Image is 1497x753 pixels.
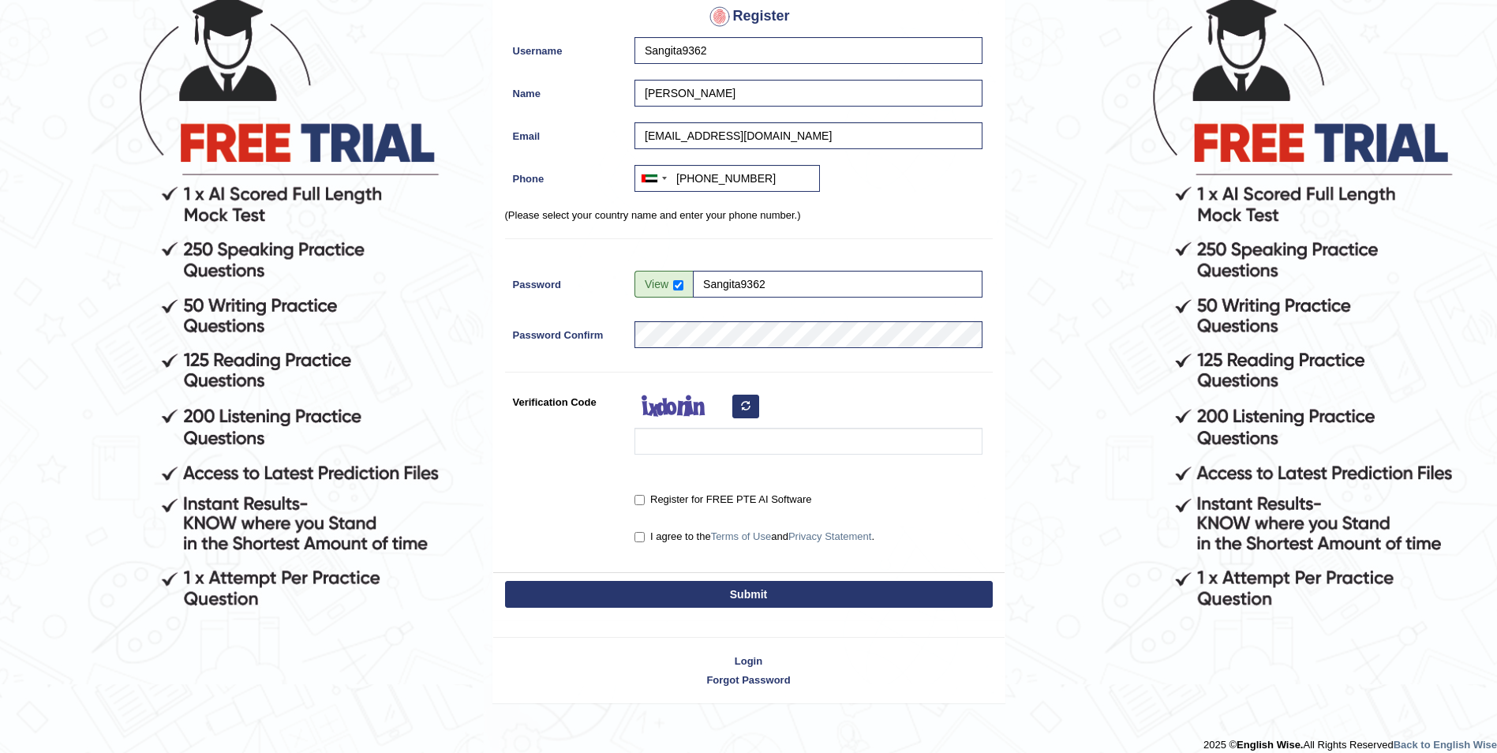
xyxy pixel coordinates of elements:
[505,122,627,144] label: Email
[505,271,627,292] label: Password
[505,4,993,29] h4: Register
[505,80,627,101] label: Name
[634,165,820,192] input: +971 50 123 4567
[634,532,645,542] input: I agree to theTerms of UseandPrivacy Statement.
[505,388,627,410] label: Verification Code
[673,280,683,290] input: Show/Hide Password
[634,492,811,508] label: Register for FREE PTE AI Software
[1237,739,1303,751] strong: English Wise.
[505,165,627,186] label: Phone
[505,208,993,223] p: (Please select your country name and enter your phone number.)
[1394,739,1497,751] a: Back to English Wise
[505,37,627,58] label: Username
[505,581,993,608] button: Submit
[634,495,645,505] input: Register for FREE PTE AI Software
[635,166,672,191] div: United Arab Emirates (‫الإمارات العربية المتحدة‬‎): +971
[493,672,1005,687] a: Forgot Password
[493,654,1005,669] a: Login
[788,530,872,542] a: Privacy Statement
[634,529,874,545] label: I agree to the and .
[1203,729,1497,752] div: 2025 © All Rights Reserved
[711,530,772,542] a: Terms of Use
[505,321,627,343] label: Password Confirm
